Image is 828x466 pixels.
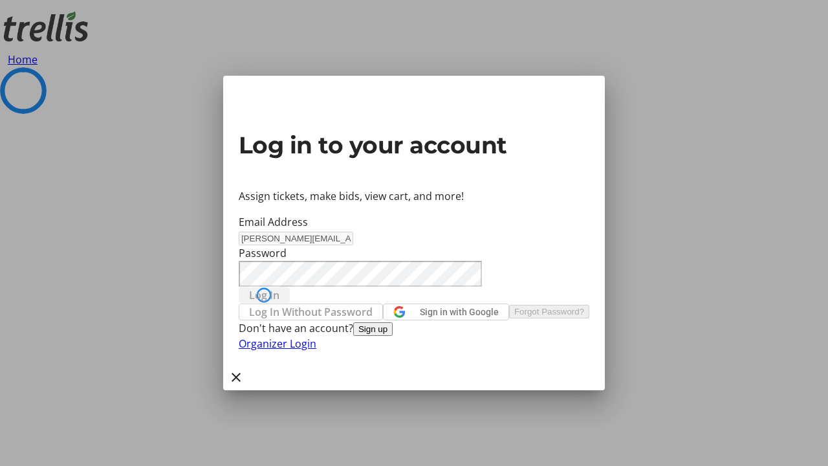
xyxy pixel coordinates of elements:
[239,188,589,204] p: Assign tickets, make bids, view cart, and more!
[239,128,589,162] h2: Log in to your account
[239,215,308,229] label: Email Address
[239,246,287,260] label: Password
[239,320,589,336] div: Don't have an account?
[239,232,353,245] input: Email Address
[509,305,589,318] button: Forgot Password?
[239,337,316,351] a: Organizer Login
[223,364,249,390] button: Close
[353,322,393,336] button: Sign up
